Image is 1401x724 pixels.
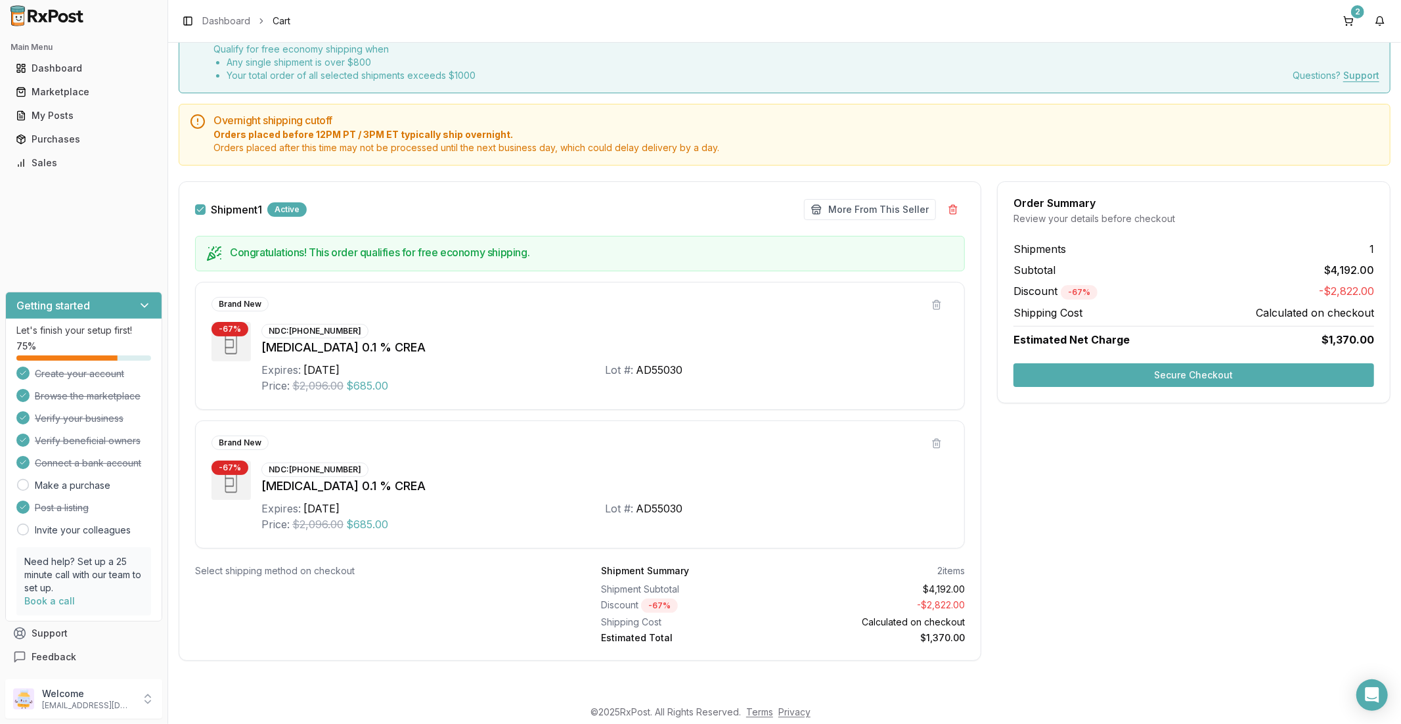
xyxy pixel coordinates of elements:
[1013,305,1082,321] span: Shipping Cost
[35,390,141,403] span: Browse the marketplace
[641,599,678,613] div: - 67 %
[601,599,778,613] div: Discount
[211,204,262,215] label: Shipment 1
[16,85,152,99] div: Marketplace
[213,141,1379,154] span: Orders placed after this time may not be processed until the next business day, which could delay...
[35,412,123,425] span: Verify your business
[213,115,1379,125] h5: Overnight shipping cutoff
[1013,198,1374,208] div: Order Summary
[11,104,157,127] a: My Posts
[211,461,251,500] img: Amcinonide 0.1 % CREA
[1351,5,1364,18] div: 2
[937,564,965,577] div: 2 items
[261,362,301,378] div: Expires:
[601,583,778,596] div: Shipment Subtotal
[5,645,162,669] button: Feedback
[202,14,250,28] a: Dashboard
[261,477,948,495] div: [MEDICAL_DATA] 0.1 % CREA
[346,516,388,532] span: $685.00
[5,5,89,26] img: RxPost Logo
[303,501,340,516] div: [DATE]
[261,378,290,394] div: Price:
[11,57,157,80] a: Dashboard
[13,689,34,710] img: User avatar
[5,105,162,126] button: My Posts
[636,501,682,516] div: AD55030
[213,43,476,82] div: Qualify for free economy shipping when
[601,616,778,629] div: Shipping Cost
[788,616,965,629] div: Calculated on checkout
[211,322,251,361] img: Amcinonide 0.1 % CREA
[35,524,131,537] a: Invite your colleagues
[16,156,152,170] div: Sales
[261,338,948,357] div: [MEDICAL_DATA] 0.1 % CREA
[1061,285,1098,300] div: - 67 %
[1013,212,1374,225] div: Review your details before checkout
[35,457,141,470] span: Connect a bank account
[1338,11,1359,32] button: 2
[303,362,340,378] div: [DATE]
[35,367,124,380] span: Create your account
[16,109,152,122] div: My Posts
[202,14,290,28] nav: breadcrumb
[195,564,559,577] div: Select shipping method on checkout
[292,378,344,394] span: $2,096.00
[42,700,133,711] p: [EMAIL_ADDRESS][DOMAIN_NAME]
[1013,333,1130,346] span: Estimated Net Charge
[5,81,162,102] button: Marketplace
[261,324,368,338] div: NDC: [PHONE_NUMBER]
[804,199,936,220] button: More From This Seller
[35,434,141,447] span: Verify beneficial owners
[35,479,110,492] a: Make a purchase
[5,152,162,173] button: Sales
[16,340,36,353] span: 75 %
[211,436,269,450] div: Brand New
[211,461,248,475] div: - 67 %
[273,14,290,28] span: Cart
[32,650,76,664] span: Feedback
[42,687,133,700] p: Welcome
[788,583,965,596] div: $4,192.00
[5,129,162,150] button: Purchases
[601,564,689,577] div: Shipment Summary
[227,56,476,69] li: Any single shipment is over $ 800
[16,324,151,337] p: Let's finish your setup first!
[605,501,633,516] div: Lot #:
[11,42,157,53] h2: Main Menu
[1293,69,1379,82] div: Questions?
[230,247,954,258] h5: Congratulations! This order qualifies for free economy shipping.
[1013,284,1098,298] span: Discount
[1256,305,1374,321] span: Calculated on checkout
[605,362,633,378] div: Lot #:
[213,128,1379,141] span: Orders placed before 12PM PT / 3PM ET typically ship overnight.
[261,501,301,516] div: Expires:
[1319,283,1374,300] span: -$2,822.00
[261,463,368,477] div: NDC: [PHONE_NUMBER]
[11,151,157,175] a: Sales
[346,378,388,394] span: $685.00
[35,501,89,514] span: Post a listing
[211,297,269,311] div: Brand New
[24,595,75,606] a: Book a call
[11,80,157,104] a: Marketplace
[778,706,811,717] a: Privacy
[292,516,344,532] span: $2,096.00
[636,362,682,378] div: AD55030
[1013,262,1056,278] span: Subtotal
[267,202,307,217] div: Active
[1324,262,1374,278] span: $4,192.00
[5,58,162,79] button: Dashboard
[1013,241,1066,257] span: Shipments
[227,69,476,82] li: Your total order of all selected shipments exceeds $ 1000
[5,622,162,645] button: Support
[788,599,965,613] div: - $2,822.00
[788,631,965,645] div: $1,370.00
[1356,679,1388,711] div: Open Intercom Messenger
[261,516,290,532] div: Price:
[24,555,143,595] p: Need help? Set up a 25 minute call with our team to set up.
[601,631,778,645] div: Estimated Total
[1322,332,1374,348] span: $1,370.00
[11,127,157,151] a: Purchases
[16,133,152,146] div: Purchases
